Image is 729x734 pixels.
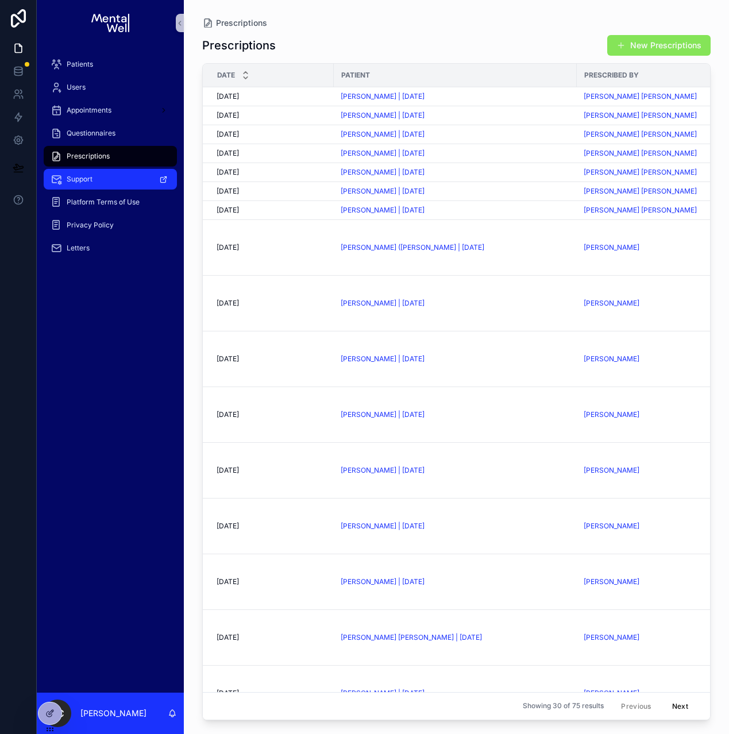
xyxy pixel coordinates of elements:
a: [PERSON_NAME] | [DATE] [341,168,570,177]
a: [PERSON_NAME] [PERSON_NAME] [584,187,697,196]
span: Users [67,83,86,92]
a: [PERSON_NAME] | [DATE] [341,577,570,586]
a: [DATE] [217,299,327,308]
a: [PERSON_NAME] | [DATE] [341,521,570,531]
a: [PERSON_NAME] ([PERSON_NAME] | [DATE] [341,243,484,252]
a: [DATE] [217,521,327,531]
span: [DATE] [217,299,239,308]
a: [PERSON_NAME] [PERSON_NAME] | [DATE] [341,633,570,642]
a: [DATE] [217,206,327,215]
a: [PERSON_NAME] | [DATE] [341,354,570,364]
a: [PERSON_NAME] [PERSON_NAME] [584,149,721,158]
a: [PERSON_NAME] | [DATE] [341,111,425,120]
span: [DATE] [217,410,239,419]
a: [PERSON_NAME] | [DATE] [341,168,425,177]
a: [DATE] [217,577,327,586]
span: [PERSON_NAME] [PERSON_NAME] [584,168,697,177]
a: [PERSON_NAME] | [DATE] [341,410,425,419]
a: [PERSON_NAME] [PERSON_NAME] [584,149,697,158]
img: App logo [91,14,129,32]
span: Prescriptions [216,17,267,29]
a: [PERSON_NAME] [PERSON_NAME] [584,111,697,120]
a: Patients [44,54,177,75]
a: [PERSON_NAME] [PERSON_NAME] [584,187,721,196]
span: [DATE] [217,243,239,252]
a: [DATE] [217,111,327,120]
a: [PERSON_NAME] [PERSON_NAME] [584,130,721,139]
a: [DATE] [217,187,327,196]
a: [PERSON_NAME] | [DATE] [341,92,570,101]
a: Questionnaires [44,123,177,144]
a: [PERSON_NAME] [584,466,721,475]
a: [PERSON_NAME] [584,577,639,586]
a: Users [44,77,177,98]
span: [DATE] [217,521,239,531]
a: [PERSON_NAME] | [DATE] [341,466,425,475]
span: Support [67,175,92,184]
span: [DATE] [217,466,239,475]
span: [PERSON_NAME] | [DATE] [341,689,425,698]
span: [DATE] [217,111,239,120]
a: [PERSON_NAME] [584,299,639,308]
a: [DATE] [217,130,327,139]
span: [PERSON_NAME] [584,689,639,698]
span: [DATE] [217,168,239,177]
a: [PERSON_NAME] [PERSON_NAME] [584,168,721,177]
span: [PERSON_NAME] [584,410,639,419]
span: [PERSON_NAME] [PERSON_NAME] | [DATE] [341,633,482,642]
a: [PERSON_NAME] | [DATE] [341,149,570,158]
span: [DATE] [217,149,239,158]
a: [PERSON_NAME] [PERSON_NAME] [584,92,721,101]
span: Questionnaires [67,129,115,138]
a: [PERSON_NAME] [PERSON_NAME] [584,130,697,139]
span: Platform Terms of Use [67,198,140,207]
a: Prescriptions [202,17,267,29]
span: [PERSON_NAME] | [DATE] [341,92,425,101]
a: [PERSON_NAME] | [DATE] [341,577,425,586]
a: [PERSON_NAME] [584,299,721,308]
a: [DATE] [217,689,327,698]
a: Letters [44,238,177,258]
span: Showing 30 of 75 results [523,702,604,711]
a: [PERSON_NAME] | [DATE] [341,111,570,120]
a: [PERSON_NAME] [584,689,721,698]
span: [PERSON_NAME] [584,633,639,642]
a: [PERSON_NAME] ([PERSON_NAME] | [DATE] [341,243,570,252]
span: [DATE] [217,689,239,698]
span: [DATE] [217,187,239,196]
a: [PERSON_NAME] [PERSON_NAME] [584,206,697,215]
a: [PERSON_NAME] [584,633,721,642]
span: [PERSON_NAME] | [DATE] [341,206,425,215]
div: scrollable content [37,46,184,273]
a: [PERSON_NAME] [584,243,721,252]
a: [DATE] [217,243,327,252]
a: [PERSON_NAME] | [DATE] [341,187,425,196]
a: [PERSON_NAME] [584,354,639,364]
a: [PERSON_NAME] [584,521,639,531]
span: [PERSON_NAME] | [DATE] [341,354,425,364]
a: [PERSON_NAME] [PERSON_NAME] [584,92,697,101]
a: [PERSON_NAME] | [DATE] [341,130,425,139]
span: [PERSON_NAME] [584,466,639,475]
a: Privacy Policy [44,215,177,235]
a: Support [44,169,177,190]
a: [DATE] [217,466,327,475]
a: New Prescriptions [607,35,711,56]
a: [PERSON_NAME] [584,243,639,252]
span: [PERSON_NAME] | [DATE] [341,299,425,308]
